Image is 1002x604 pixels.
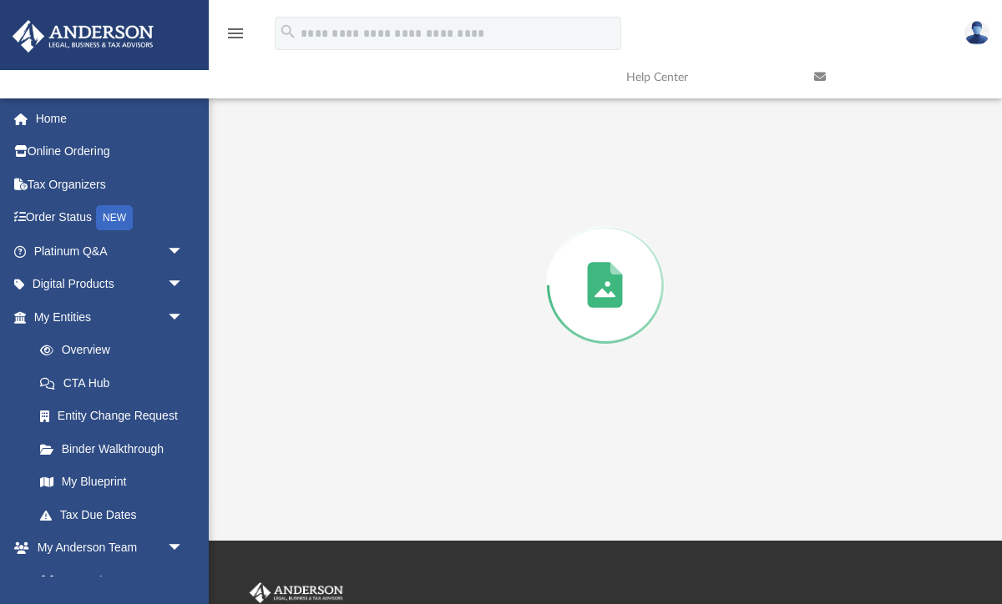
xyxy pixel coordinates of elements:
[23,466,200,499] a: My Blueprint
[23,334,209,367] a: Overview
[225,23,245,43] i: menu
[23,498,209,531] a: Tax Due Dates
[23,564,192,597] a: My Anderson Team
[614,44,802,110] a: Help Center
[167,531,200,566] span: arrow_drop_down
[12,102,209,135] a: Home
[12,135,209,169] a: Online Ordering
[12,234,209,268] a: Platinum Q&Aarrow_drop_down
[12,268,209,301] a: Digital Productsarrow_drop_down
[249,26,963,501] div: Preview
[246,582,347,604] img: Anderson Advisors Platinum Portal
[167,300,200,335] span: arrow_drop_down
[12,201,209,235] a: Order StatusNEW
[23,400,209,433] a: Entity Change Request
[167,268,200,302] span: arrow_drop_down
[23,432,209,466] a: Binder Walkthrough
[23,366,209,400] a: CTA Hub
[8,20,159,53] img: Anderson Advisors Platinum Portal
[964,21,989,45] img: User Pic
[279,23,297,41] i: search
[225,32,245,43] a: menu
[12,168,209,201] a: Tax Organizers
[12,300,209,334] a: My Entitiesarrow_drop_down
[96,205,133,230] div: NEW
[167,234,200,269] span: arrow_drop_down
[12,531,200,565] a: My Anderson Teamarrow_drop_down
